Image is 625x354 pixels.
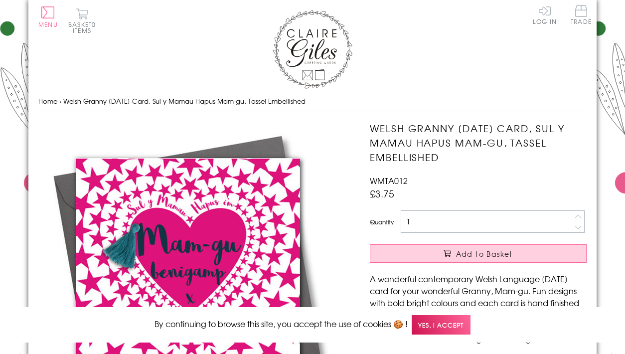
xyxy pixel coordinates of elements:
[273,10,352,89] img: Claire Giles Greetings Cards
[571,5,592,24] span: Trade
[370,244,587,263] button: Add to Basket
[370,121,587,164] h1: Welsh Granny [DATE] Card, Sul y Mamau Hapus Mam-gu, Tassel Embellished
[68,8,96,33] button: Basket0 items
[370,186,394,200] span: £3.75
[38,91,587,112] nav: breadcrumbs
[370,273,587,345] p: A wonderful contemporary Welsh Language [DATE] card for your wonderful Granny, Mam-gu. Fun design...
[73,20,96,35] span: 0 items
[59,96,61,106] span: ›
[456,249,513,259] span: Add to Basket
[63,96,306,106] span: Welsh Granny [DATE] Card, Sul y Mamau Hapus Mam-gu, Tassel Embellished
[571,5,592,26] a: Trade
[370,175,408,186] span: WMTA012
[412,315,470,335] span: Yes, I accept
[38,20,58,29] span: Menu
[533,5,557,24] a: Log In
[370,217,394,226] label: Quantity
[38,6,58,27] button: Menu
[38,96,57,106] a: Home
